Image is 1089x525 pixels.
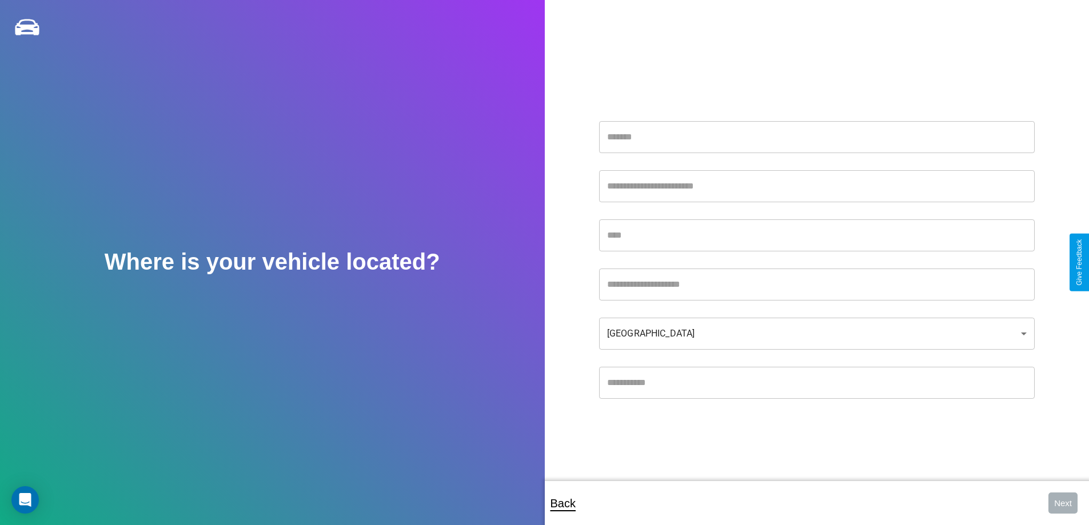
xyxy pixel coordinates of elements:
[105,249,440,275] h2: Where is your vehicle located?
[599,318,1035,350] div: [GEOGRAPHIC_DATA]
[1048,492,1078,514] button: Next
[551,493,576,514] p: Back
[1075,239,1083,286] div: Give Feedback
[11,486,39,514] div: Open Intercom Messenger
